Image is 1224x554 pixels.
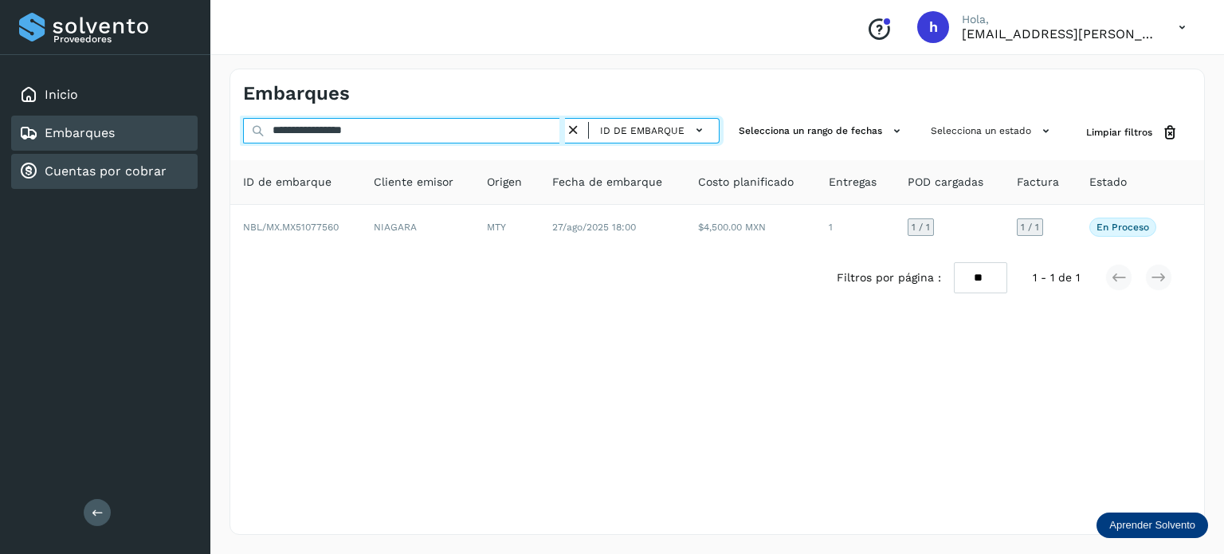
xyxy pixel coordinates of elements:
[361,205,474,249] td: NIAGARA
[53,33,191,45] p: Proveedores
[1017,174,1059,191] span: Factura
[11,116,198,151] div: Embarques
[243,174,331,191] span: ID de embarque
[908,174,983,191] span: POD cargadas
[962,13,1153,26] p: Hola,
[1096,222,1149,233] p: En proceso
[732,118,912,144] button: Selecciona un rango de fechas
[924,118,1061,144] button: Selecciona un estado
[1096,513,1208,538] div: Aprender Solvento
[1073,118,1191,147] button: Limpiar filtros
[11,154,198,189] div: Cuentas por cobrar
[45,163,167,179] a: Cuentas por cobrar
[45,87,78,102] a: Inicio
[1089,174,1127,191] span: Estado
[552,222,636,233] span: 27/ago/2025 18:00
[374,174,453,191] span: Cliente emisor
[837,269,941,286] span: Filtros por página :
[11,77,198,112] div: Inicio
[1109,519,1195,532] p: Aprender Solvento
[962,26,1153,41] p: hpichardo@karesan.com.mx
[816,205,895,249] td: 1
[595,119,712,142] button: ID de embarque
[698,174,794,191] span: Costo planificado
[243,82,350,105] h4: Embarques
[243,222,339,233] span: NBL/MX.MX51077560
[474,205,539,249] td: MTY
[1021,222,1039,232] span: 1 / 1
[487,174,522,191] span: Origen
[1033,269,1080,286] span: 1 - 1 de 1
[45,125,115,140] a: Embarques
[552,174,662,191] span: Fecha de embarque
[600,124,685,138] span: ID de embarque
[829,174,877,191] span: Entregas
[912,222,930,232] span: 1 / 1
[1086,125,1152,139] span: Limpiar filtros
[685,205,816,249] td: $4,500.00 MXN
